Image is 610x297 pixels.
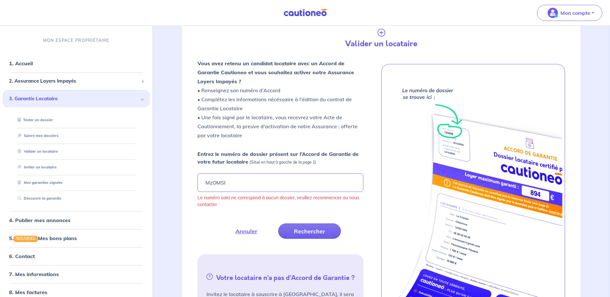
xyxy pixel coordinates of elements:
[197,173,363,192] input: Ex : 453678
[9,78,139,85] span: 2. Assurance Loyers Impayés
[15,165,57,169] a: Inviter un locataire
[3,57,150,70] div: 1. Accueil
[9,253,35,260] a: 6. Contact
[548,8,558,18] img: illu_account_valid_menu.svg
[3,75,150,88] div: 2. Assurance Loyers Impayés
[287,39,475,49] h4: Valider un locataire
[9,235,77,241] a: 5.NOUVEAUMes bons plans
[3,214,150,227] div: 4. Publier mes annonces
[10,146,142,157] div: Valider un locataire
[15,149,58,154] a: Valider un locataire
[10,194,142,204] div: Découvrir la garantie
[43,37,109,43] p: MON ESPACE PROPRIÉTAIRE
[9,95,139,103] span: 3. Garantie Locataire
[9,217,70,223] a: 4. Publier mes annonces
[9,60,33,67] a: 1. Accueil
[15,118,53,122] a: Tester un dossier
[15,196,61,201] a: Découvrir la garantie
[537,5,602,21] button: illu_account_valid_menu.svgMon compte
[197,59,363,140] p: • Renseignez son numéro d’Accord • Complétez les informations nécéssaire à l'édition du contrat d...
[10,162,142,173] div: Inviter un locataire
[220,223,273,239] button: Annuler
[200,272,360,282] h5: Votre locataire n’a pas d’Accord de Garantie ?
[3,90,150,108] div: 3. Garantie Locataire
[15,133,59,138] a: Suivre mes dossiers
[560,9,590,17] p: Mon compte
[10,130,142,141] div: Suivre mes dossiers
[3,268,150,281] div: 7. Mes informations
[9,289,47,296] a: 8. Mes factures
[3,250,150,263] div: 6. Contact
[9,271,59,278] a: 7. Mes informations
[197,60,354,85] strong: Vous avez retenu un candidat locataire avec un Accord de Garantie Cautioneo et vous souhaitez act...
[197,194,363,208] p: Le numéro saisi ne correspond à aucun dossier, veuillez recommencer ou nous contacter
[281,9,329,17] img: Cautioneo
[15,181,63,185] a: Mes garanties signées
[278,223,341,239] button: Rechercher
[3,232,150,245] div: 5.NOUVEAUMes bons plans
[250,160,316,165] em: (Situé en haut à gauche de la page 1)
[197,151,359,165] strong: Entrez le numéro de dossier présent sur l’Accord de Garantie de votre futur locataire
[10,178,142,188] div: Mes garanties signées
[10,115,142,126] div: Tester un dossier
